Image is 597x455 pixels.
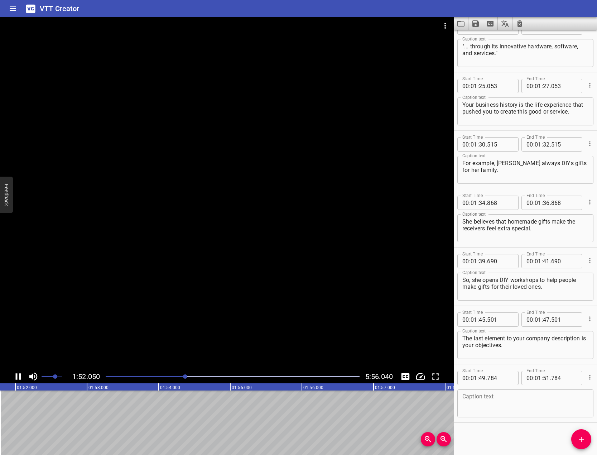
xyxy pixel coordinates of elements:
[457,19,465,28] svg: Load captions from file
[541,196,543,210] span: :
[585,368,593,387] div: Cue Options
[479,312,486,327] input: 45
[106,376,360,377] div: Play progress
[479,254,486,268] input: 39
[533,371,535,385] span: :
[585,310,593,328] div: Cue Options
[11,370,25,383] button: Play/Pause
[469,254,471,268] span: :
[365,372,393,381] span: 5:56.040
[541,137,543,152] span: :
[17,385,37,390] text: 01:52.000
[533,254,535,268] span: :
[399,370,412,383] button: Toggle captions
[487,137,513,152] input: 515
[477,254,479,268] span: :
[479,196,486,210] input: 34
[543,312,550,327] input: 47
[160,385,180,390] text: 01:54.000
[40,3,80,14] h6: VTT Creator
[535,254,541,268] input: 01
[526,312,533,327] input: 00
[462,371,469,385] input: 00
[486,371,487,385] span: .
[535,79,541,93] input: 01
[550,312,551,327] span: .
[543,254,550,268] input: 41
[462,312,469,327] input: 00
[479,79,486,93] input: 25
[487,312,513,327] input: 501
[471,79,477,93] input: 01
[585,81,594,90] button: Cue Options
[462,196,469,210] input: 00
[471,312,477,327] input: 01
[462,335,588,355] textarea: The last element to your company description is your objectives.
[526,137,533,152] input: 00
[477,79,479,93] span: :
[454,17,468,30] button: Load captions from file
[551,312,577,327] input: 501
[471,196,477,210] input: 01
[533,137,535,152] span: :
[479,137,486,152] input: 30
[477,196,479,210] span: :
[469,137,471,152] span: :
[585,134,593,153] div: Cue Options
[585,139,594,148] button: Cue Options
[437,17,454,34] button: Video Options
[303,385,323,390] text: 01:56.000
[543,371,550,385] input: 51
[550,79,551,93] span: .
[533,196,535,210] span: :
[585,373,594,382] button: Cue Options
[462,79,469,93] input: 00
[487,79,513,93] input: 053
[375,385,395,390] text: 01:57.000
[550,254,551,268] span: .
[469,196,471,210] span: :
[487,196,513,210] input: 868
[471,371,477,385] input: 01
[543,137,550,152] input: 32
[88,385,109,390] text: 01:53.000
[550,137,551,152] span: .
[462,254,469,268] input: 00
[585,251,593,270] div: Cue Options
[421,432,435,446] button: Zoom In
[462,160,588,180] textarea: For example, [PERSON_NAME] always DIYs gifts for her family.
[486,254,487,268] span: .
[498,17,512,30] button: Translate captions
[486,312,487,327] span: .
[543,79,550,93] input: 27
[550,196,551,210] span: .
[414,370,427,383] div: Playback Speed
[533,79,535,93] span: :
[469,371,471,385] span: :
[526,196,533,210] input: 00
[469,79,471,93] span: :
[483,17,498,30] button: Extract captions from video
[471,254,477,268] input: 01
[526,371,533,385] input: 00
[535,196,541,210] input: 01
[551,371,577,385] input: 784
[551,79,577,93] input: 053
[535,371,541,385] input: 01
[585,76,593,95] div: Cue Options
[471,137,477,152] input: 01
[469,312,471,327] span: :
[462,43,588,63] textarea: "... through its innovative hardware, software, and services."
[477,371,479,385] span: :
[535,137,541,152] input: 01
[462,101,588,122] textarea: Your business history is the life experience that pushed you to create this good or service.
[551,196,577,210] input: 868
[462,277,588,297] textarea: So, she opens DIY workshops to help people make gifts for their loved ones.
[72,372,100,381] span: 1:52.050
[462,218,588,239] textarea: She believes that homemade gifts make the receivers feel extra special.
[468,17,483,30] button: Save captions to file
[551,137,577,152] input: 515
[526,79,533,93] input: 00
[526,254,533,268] input: 00
[27,370,40,383] button: Toggle mute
